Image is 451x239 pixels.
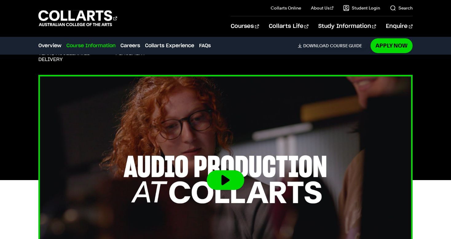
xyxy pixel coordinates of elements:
[120,42,140,49] a: Careers
[199,42,211,49] a: FAQs
[271,5,301,11] a: Collarts Online
[386,16,413,37] a: Enquire
[371,38,413,53] a: Apply Now
[145,42,194,49] a: Collarts Experience
[298,43,367,48] a: DownloadCourse Guide
[390,5,413,11] a: Search
[269,16,308,37] a: Collarts Life
[343,5,380,11] a: Student Login
[311,5,334,11] a: About Us
[231,16,259,37] a: Courses
[38,10,117,27] div: Go to homepage
[66,42,116,49] a: Course Information
[318,16,376,37] a: Study Information
[303,43,329,48] span: Download
[38,42,61,49] a: Overview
